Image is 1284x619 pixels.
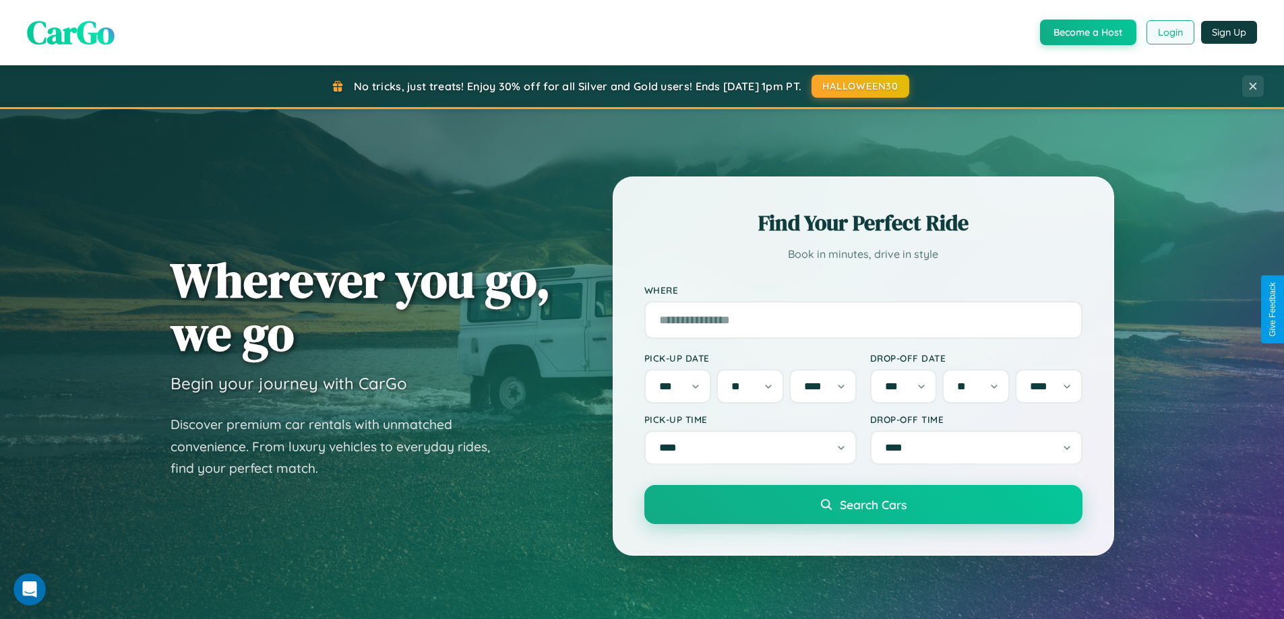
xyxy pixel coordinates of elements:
[644,245,1082,264] p: Book in minutes, drive in style
[13,573,46,606] iframe: Intercom live chat
[27,10,115,55] span: CarGo
[354,79,801,93] span: No tricks, just treats! Enjoy 30% off for all Silver and Gold users! Ends [DATE] 1pm PT.
[870,414,1082,425] label: Drop-off Time
[171,373,407,393] h3: Begin your journey with CarGo
[644,208,1082,238] h2: Find Your Perfect Ride
[171,253,551,360] h1: Wherever you go, we go
[644,485,1082,524] button: Search Cars
[812,75,909,98] button: HALLOWEEN30
[1040,20,1136,45] button: Become a Host
[1147,20,1194,44] button: Login
[644,284,1082,296] label: Where
[644,352,857,364] label: Pick-up Date
[171,414,508,480] p: Discover premium car rentals with unmatched convenience. From luxury vehicles to everyday rides, ...
[644,414,857,425] label: Pick-up Time
[870,352,1082,364] label: Drop-off Date
[1268,282,1277,337] div: Give Feedback
[840,497,907,512] span: Search Cars
[1201,21,1257,44] button: Sign Up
